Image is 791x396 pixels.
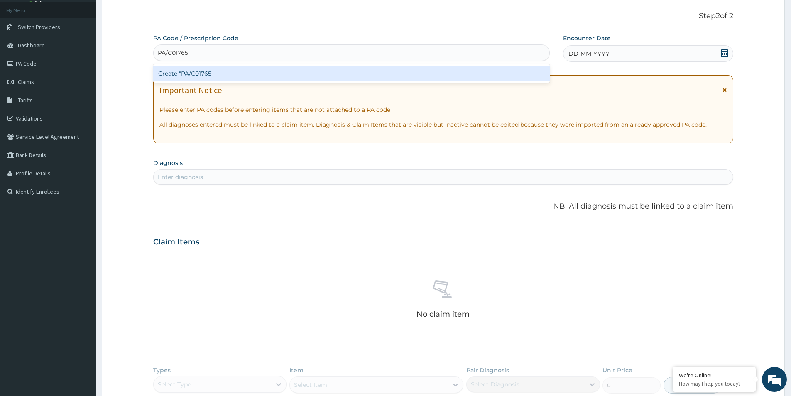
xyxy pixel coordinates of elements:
p: NB: All diagnosis must be linked to a claim item [153,201,733,212]
div: Minimize live chat window [136,4,156,24]
span: We're online! [48,105,115,189]
div: Enter diagnosis [158,173,203,181]
p: All diagnoses entered must be linked to a claim item. Diagnosis & Claim Items that are visible bu... [159,121,727,129]
span: Claims [18,78,34,86]
span: Tariffs [18,96,33,104]
h1: Important Notice [159,86,222,95]
p: No claim item [416,310,470,318]
div: Create "PA/C01765" [153,66,550,81]
img: d_794563401_company_1708531726252_794563401 [15,42,34,62]
p: Please enter PA codes before entering items that are not attached to a PA code [159,106,727,114]
textarea: Type your message and hit 'Enter' [4,227,158,256]
span: Dashboard [18,42,45,49]
label: PA Code / Prescription Code [153,34,238,42]
label: Diagnosis [153,159,183,167]
label: Encounter Date [563,34,611,42]
p: Step 2 of 2 [153,12,733,21]
h3: Claim Items [153,238,199,247]
p: How may I help you today? [679,380,749,387]
span: DD-MM-YYYY [568,49,610,58]
div: We're Online! [679,371,749,379]
div: Chat with us now [43,47,140,57]
span: Switch Providers [18,23,60,31]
